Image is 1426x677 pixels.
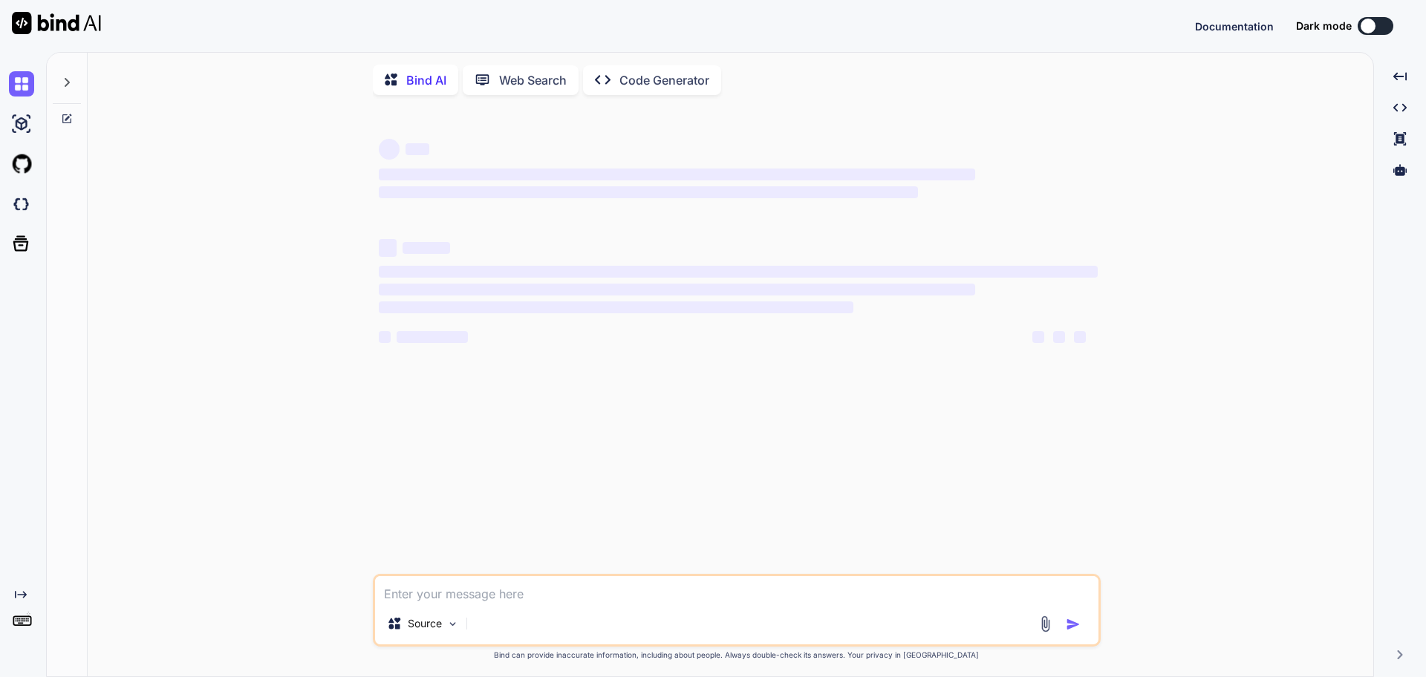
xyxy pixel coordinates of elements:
img: chat [9,71,34,97]
span: ‌ [379,239,397,257]
img: darkCloudIdeIcon [9,192,34,217]
span: ‌ [1074,331,1086,343]
span: ‌ [379,284,975,295]
span: ‌ [379,301,853,313]
span: ‌ [406,143,429,155]
span: ‌ [379,331,391,343]
img: icon [1066,617,1081,632]
img: Bind AI [12,12,101,34]
span: ‌ [1053,331,1065,343]
span: ‌ [379,266,1098,278]
span: ‌ [379,169,975,180]
span: ‌ [403,242,450,254]
button: Documentation [1195,19,1274,34]
span: ‌ [1032,331,1044,343]
img: githubLight [9,151,34,177]
p: Source [408,616,442,631]
p: Bind AI [406,71,446,89]
span: Dark mode [1296,19,1352,33]
img: attachment [1037,615,1054,632]
span: ‌ [379,139,400,160]
p: Code Generator [619,71,709,89]
img: ai-studio [9,111,34,137]
span: ‌ [397,331,468,343]
span: ‌ [379,186,918,198]
p: Web Search [499,71,567,89]
img: Pick Models [446,618,459,630]
span: Documentation [1195,20,1274,33]
p: Bind can provide inaccurate information, including about people. Always double-check its answers.... [373,650,1101,661]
